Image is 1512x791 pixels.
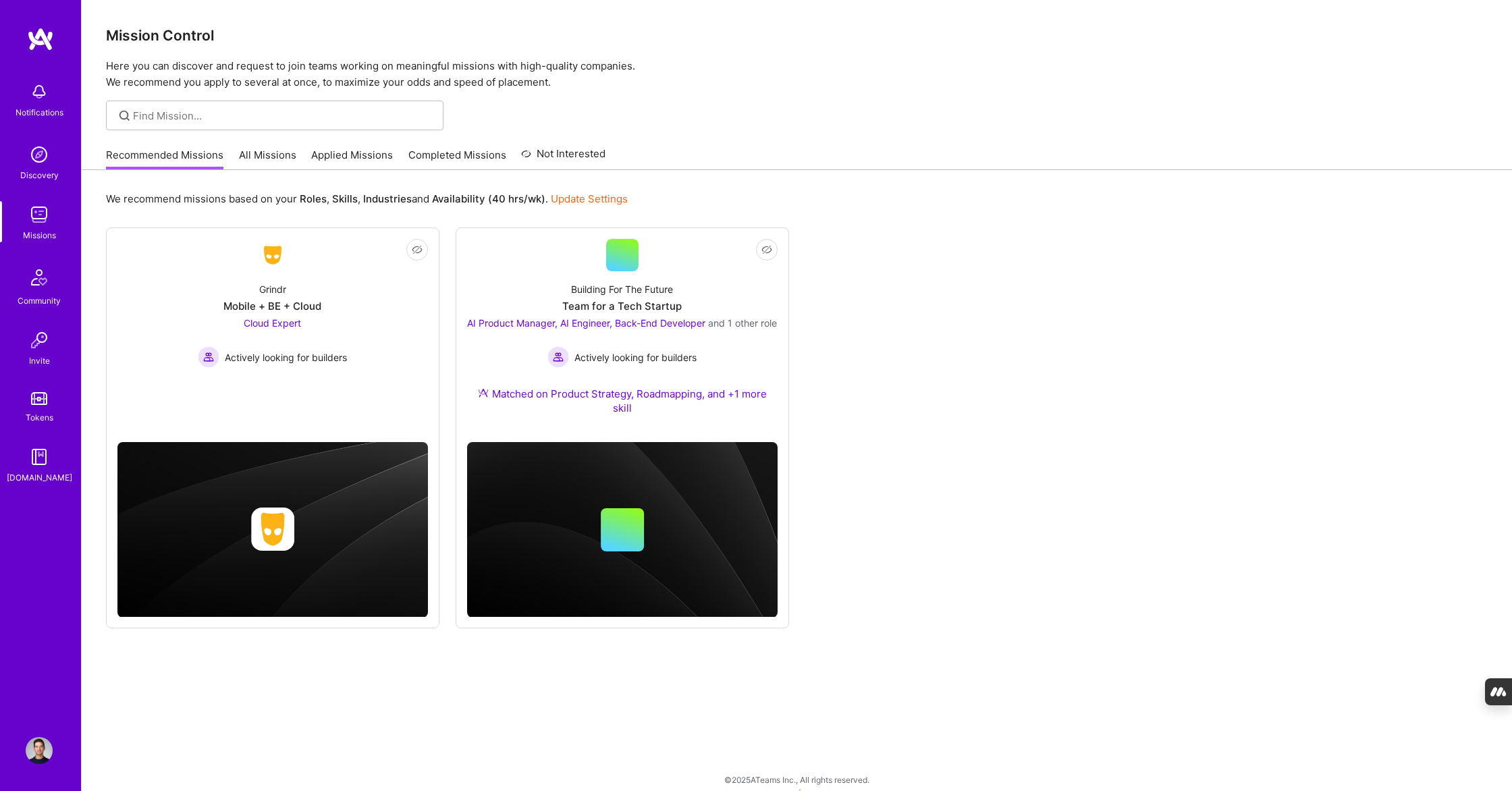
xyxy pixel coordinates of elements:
[20,168,59,182] div: Discovery
[29,354,50,368] div: Invite
[467,239,778,431] a: Building For The FutureTeam for a Tech StartupAI Product Manager, AI Engineer, Back-End Developer...
[106,27,1488,44] h3: Mission Control
[106,192,628,206] p: We recommend missions based on your , , and .
[117,442,428,618] img: cover
[256,243,289,267] img: Company Logo
[562,299,682,313] div: Team for a Tech Startup
[239,148,296,170] a: All Missions
[117,108,132,124] i: icon SearchGrey
[26,141,53,168] img: discovery
[432,192,545,205] b: Availability (40 hrs/wk)
[26,78,53,105] img: bell
[363,192,412,205] b: Industries
[708,317,777,329] span: and 1 other role
[23,228,56,242] div: Missions
[521,146,605,170] a: Not Interested
[412,244,423,255] i: icon EyeClosed
[547,346,569,368] img: Actively looking for builders
[761,244,772,255] i: icon EyeClosed
[117,239,428,422] a: Company LogoGrindrMobile + BE + CloudCloud Expert Actively looking for buildersActively looking f...
[300,192,327,205] b: Roles
[198,346,219,368] img: Actively looking for builders
[26,410,53,425] div: Tokens
[16,105,63,119] div: Notifications
[251,508,294,551] img: Company logo
[133,109,433,123] input: Find Mission...
[311,148,393,170] a: Applied Missions
[244,317,301,329] span: Cloud Expert
[106,148,223,170] a: Recommended Missions
[551,192,628,205] a: Update Settings
[26,737,53,764] img: User Avatar
[574,350,697,364] span: Actively looking for builders
[223,299,321,313] div: Mobile + BE + Cloud
[259,282,286,296] div: Grindr
[571,282,673,296] div: Building For The Future
[18,294,61,308] div: Community
[31,392,47,405] img: tokens
[106,58,1488,90] p: Here you can discover and request to join teams working on meaningful missions with high-quality ...
[225,350,347,364] span: Actively looking for builders
[26,327,53,354] img: Invite
[332,192,358,205] b: Skills
[467,387,778,415] div: Matched on Product Strategy, Roadmapping, and +1 more skill
[22,737,56,764] a: User Avatar
[23,261,55,294] img: Community
[478,387,489,398] img: Ateam Purple Icon
[467,317,705,329] span: AI Product Manager, AI Engineer, Back-End Developer
[408,148,506,170] a: Completed Missions
[26,201,53,228] img: teamwork
[26,443,53,470] img: guide book
[27,27,54,51] img: logo
[467,442,778,618] img: cover
[7,470,72,485] div: [DOMAIN_NAME]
